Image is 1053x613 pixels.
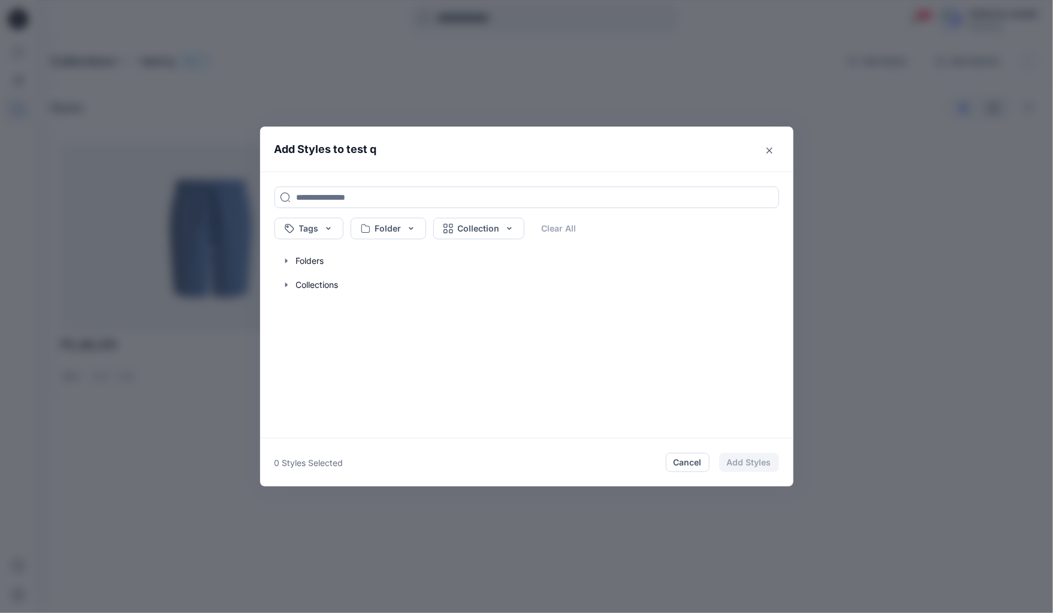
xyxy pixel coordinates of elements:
[274,218,343,239] button: Tags
[666,453,710,472] button: Cancel
[760,141,779,160] button: Close
[260,127,793,172] header: Add Styles to test q
[274,456,343,469] p: 0 Styles Selected
[433,218,524,239] button: Collection
[351,218,426,239] button: Folder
